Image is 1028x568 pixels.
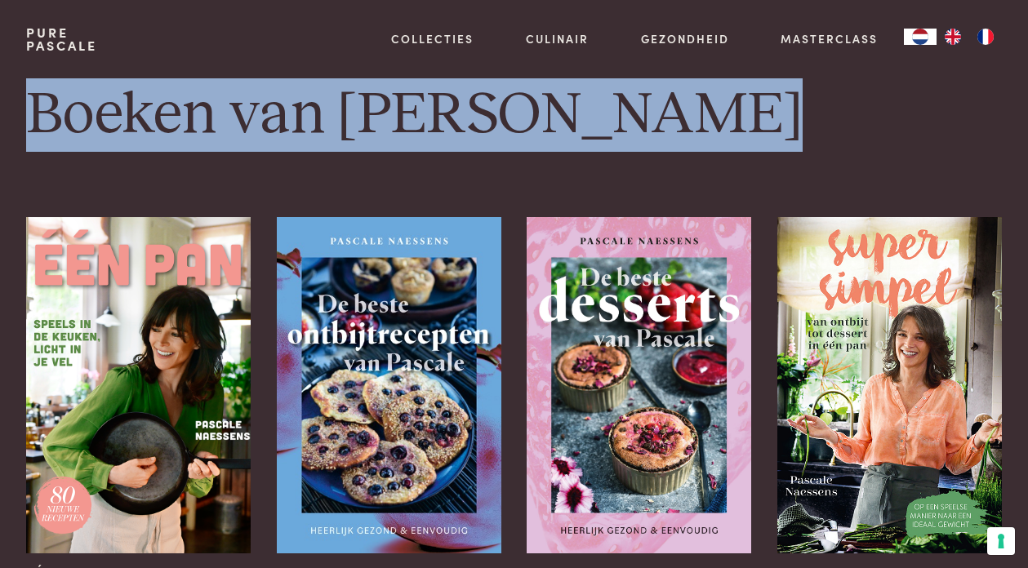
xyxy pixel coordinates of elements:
h1: Boeken van [PERSON_NAME] [26,78,1002,152]
a: Masterclass [781,30,878,47]
a: FR [969,29,1002,45]
a: Culinair [526,30,589,47]
img: De beste ontbijtrecepten van Pascale [277,217,501,553]
img: Super Simpel [777,217,1002,553]
a: EN [937,29,969,45]
img: Eén pan [26,217,251,553]
button: Uw voorkeuren voor toestemming voor trackingtechnologieën [987,527,1015,555]
a: NL [904,29,937,45]
div: Language [904,29,937,45]
a: Collecties [391,30,474,47]
img: De beste desserts van Pascale [527,217,751,553]
a: Gezondheid [641,30,729,47]
aside: Language selected: Nederlands [904,29,1002,45]
ul: Language list [937,29,1002,45]
a: PurePascale [26,26,97,52]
